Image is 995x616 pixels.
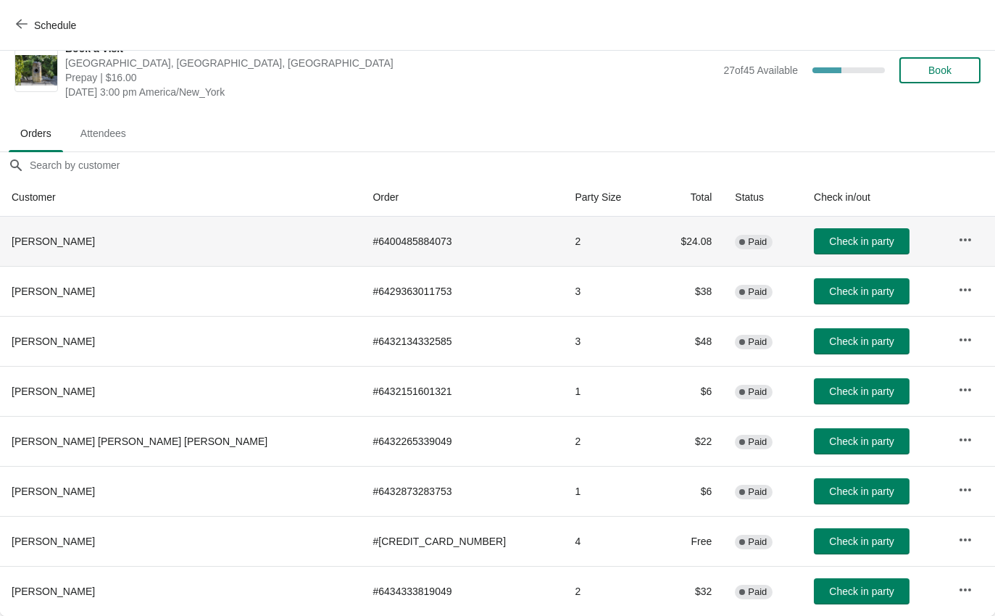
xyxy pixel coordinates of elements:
[829,236,894,247] span: Check in party
[564,566,654,616] td: 2
[564,366,654,416] td: 1
[69,120,138,146] span: Attendees
[748,536,767,548] span: Paid
[65,85,716,99] span: [DATE] 3:00 pm America/New_York
[65,70,716,85] span: Prepay | $16.00
[564,316,654,366] td: 3
[814,378,909,404] button: Check in party
[12,586,95,597] span: [PERSON_NAME]
[653,217,723,266] td: $24.08
[814,478,909,504] button: Check in party
[653,366,723,416] td: $6
[12,336,95,347] span: [PERSON_NAME]
[829,486,894,497] span: Check in party
[12,286,95,297] span: [PERSON_NAME]
[814,578,909,604] button: Check in party
[9,120,63,146] span: Orders
[34,20,76,31] span: Schedule
[653,266,723,316] td: $38
[748,586,767,598] span: Paid
[829,286,894,297] span: Check in party
[802,178,946,217] th: Check in/out
[361,566,563,616] td: # 6434333819049
[361,217,563,266] td: # 6400485884073
[564,516,654,566] td: 4
[361,366,563,416] td: # 6432151601321
[748,486,767,498] span: Paid
[361,466,563,516] td: # 6432873283753
[723,64,798,76] span: 27 of 45 Available
[7,12,88,38] button: Schedule
[748,236,767,248] span: Paid
[564,178,654,217] th: Party Size
[12,236,95,247] span: [PERSON_NAME]
[653,416,723,466] td: $22
[814,428,909,454] button: Check in party
[748,336,767,348] span: Paid
[564,217,654,266] td: 2
[65,56,716,70] span: [GEOGRAPHIC_DATA], [GEOGRAPHIC_DATA], [GEOGRAPHIC_DATA]
[12,386,95,397] span: [PERSON_NAME]
[814,228,909,254] button: Check in party
[564,466,654,516] td: 1
[12,436,267,447] span: [PERSON_NAME] [PERSON_NAME] [PERSON_NAME]
[829,386,894,397] span: Check in party
[361,516,563,566] td: # [CREDIT_CARD_NUMBER]
[653,466,723,516] td: $6
[829,436,894,447] span: Check in party
[723,178,802,217] th: Status
[814,328,909,354] button: Check in party
[361,178,563,217] th: Order
[829,586,894,597] span: Check in party
[899,57,981,83] button: Book
[361,416,563,466] td: # 6432265339049
[12,536,95,547] span: [PERSON_NAME]
[829,336,894,347] span: Check in party
[814,528,909,554] button: Check in party
[361,316,563,366] td: # 6432134332585
[748,386,767,398] span: Paid
[829,536,894,547] span: Check in party
[928,64,952,76] span: Book
[361,266,563,316] td: # 6429363011753
[29,152,995,178] input: Search by customer
[814,278,909,304] button: Check in party
[564,266,654,316] td: 3
[653,516,723,566] td: Free
[12,486,95,497] span: [PERSON_NAME]
[15,55,57,86] img: Book a Visit
[653,566,723,616] td: $32
[653,178,723,217] th: Total
[748,286,767,298] span: Paid
[748,436,767,448] span: Paid
[564,416,654,466] td: 2
[653,316,723,366] td: $48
